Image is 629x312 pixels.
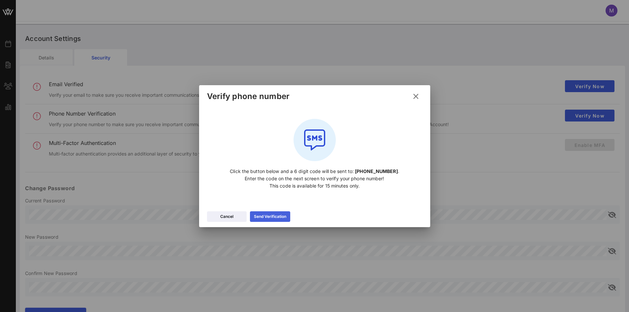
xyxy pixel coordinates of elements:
div: Send Verification [254,213,286,220]
div: Verify phone number [207,91,290,101]
p: Click the button below and a 6 digit code will be sent to: . Enter the code on the next screen to... [214,168,416,190]
span: [PHONE_NUMBER] [355,168,398,174]
button: Cancel [207,211,247,222]
button: Send Verification [250,211,290,222]
div: Cancel [220,213,233,220]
